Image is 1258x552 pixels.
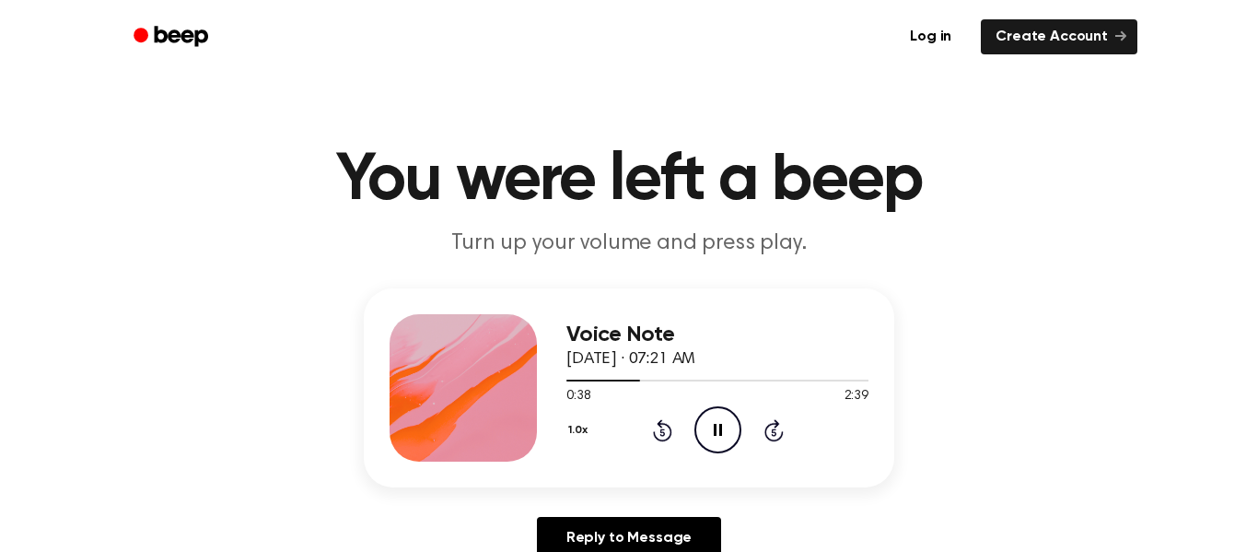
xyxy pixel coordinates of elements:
span: [DATE] · 07:21 AM [566,351,695,368]
span: 0:38 [566,387,590,406]
span: 2:39 [844,387,868,406]
p: Turn up your volume and press play. [275,229,983,259]
button: 1.0x [566,415,594,446]
a: Log in [891,16,970,58]
h1: You were left a beep [157,147,1101,214]
a: Create Account [981,19,1137,54]
a: Beep [121,19,225,55]
h3: Voice Note [566,323,868,347]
